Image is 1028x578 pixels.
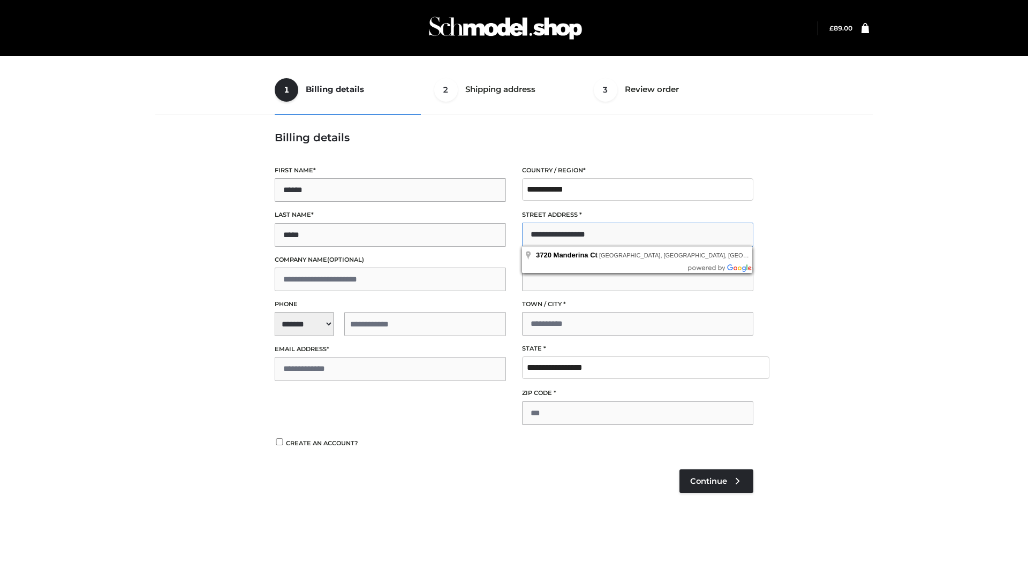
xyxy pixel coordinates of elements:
[327,256,364,263] span: (optional)
[829,24,852,32] a: £89.00
[829,24,852,32] bdi: 89.00
[829,24,834,32] span: £
[522,165,753,176] label: Country / Region
[275,299,506,309] label: Phone
[275,255,506,265] label: Company name
[599,252,790,258] span: [GEOGRAPHIC_DATA], [GEOGRAPHIC_DATA], [GEOGRAPHIC_DATA]
[690,476,727,486] span: Continue
[275,165,506,176] label: First name
[425,7,586,49] img: Schmodel Admin 964
[275,438,284,445] input: Create an account?
[522,344,753,354] label: State
[522,299,753,309] label: Town / City
[286,439,358,447] span: Create an account?
[275,131,753,144] h3: Billing details
[536,251,551,259] span: 3720
[679,469,753,493] a: Continue
[275,344,506,354] label: Email address
[554,251,598,259] span: Manderina Ct
[275,210,506,220] label: Last name
[522,210,753,220] label: Street address
[522,388,753,398] label: ZIP Code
